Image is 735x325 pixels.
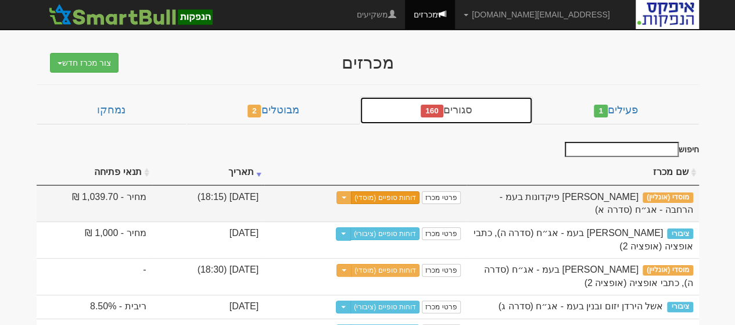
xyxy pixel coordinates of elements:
[37,185,152,222] td: מחיר - 1,039.70 ₪
[248,105,261,117] span: 2
[152,295,265,319] td: [DATE]
[152,160,265,185] th: תאריך : activate to sort column ascending
[351,264,420,277] a: דוחות סופיים (מוסדי)
[643,192,693,203] span: מוסדי (אונליין)
[422,301,460,313] a: פרטי מכרז
[37,258,152,295] td: -
[561,142,699,157] label: חיפוש
[50,53,119,73] button: צור מכרז חדש
[484,265,693,288] span: לוינסקי עופר בעמ - אג״ח (סדרה ה), כתבי אופציה (אופציה 2)
[152,185,265,222] td: [DATE] (18:15)
[152,258,265,295] td: [DATE] (18:30)
[565,142,679,157] input: חיפוש
[500,192,693,215] span: פאי פלוס פיקדונות בעמ - הרחבה - אג״ח (סדרה א)
[37,97,187,124] a: נמחקו
[360,97,533,124] a: סגורים
[643,265,693,276] span: מוסדי (אונליין)
[473,228,693,251] span: לוינסקי עופר בעמ - אג״ח (סדרה ה), כתבי אופציה (אופציה 2)
[422,227,460,240] a: פרטי מכרז
[499,301,664,311] span: אשל הירדן יזום ובנין בעמ - אג״ח (סדרה ג)
[533,97,698,124] a: פעילים
[141,53,594,72] div: מכרזים
[37,295,152,319] td: ריבית - 8.50%
[37,222,152,258] td: מחיר - 1,000 ₪
[667,302,693,312] span: ציבורי
[45,3,216,26] img: SmartBull Logo
[187,97,360,124] a: מבוטלים
[594,105,608,117] span: 1
[422,191,460,204] a: פרטי מכרז
[467,160,699,185] th: שם מכרז : activate to sort column ascending
[350,301,420,313] a: דוחות סופיים (ציבורי)
[351,191,420,204] a: דוחות סופיים (מוסדי)
[37,160,152,185] th: תנאי פתיחה : activate to sort column ascending
[421,105,443,117] span: 160
[422,264,460,277] a: פרטי מכרז
[667,228,693,239] span: ציבורי
[152,222,265,258] td: [DATE]
[350,227,420,240] a: דוחות סופיים (ציבורי)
